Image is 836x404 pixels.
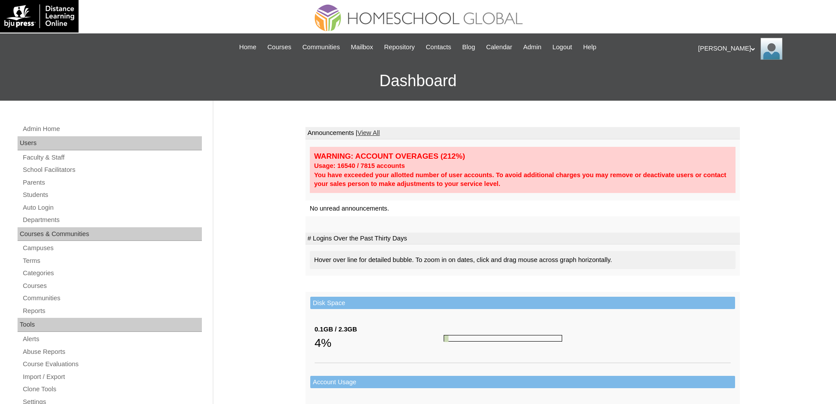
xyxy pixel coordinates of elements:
[579,42,601,52] a: Help
[302,42,340,52] span: Communities
[314,162,405,169] strong: Usage: 16540 / 7815 accounts
[22,215,202,226] a: Departments
[22,280,202,291] a: Courses
[18,227,202,241] div: Courses & Communities
[235,42,261,52] a: Home
[310,376,735,389] td: Account Usage
[22,334,202,345] a: Alerts
[523,42,542,52] span: Admin
[4,61,832,101] h3: Dashboard
[22,189,202,200] a: Students
[263,42,296,52] a: Courses
[22,255,202,266] a: Terms
[482,42,517,52] a: Calendar
[426,42,451,52] span: Contacts
[22,371,202,382] a: Import / Export
[314,151,731,161] div: WARNING: ACCOUNT OVERAGES (212%)
[22,177,202,188] a: Parents
[698,38,827,60] div: [PERSON_NAME]
[305,233,740,245] td: # Logins Over the Past Thirty Days
[305,127,740,139] td: Announcements |
[421,42,456,52] a: Contacts
[357,129,380,136] a: View All
[22,306,202,317] a: Reports
[298,42,344,52] a: Communities
[22,152,202,163] a: Faculty & Staff
[314,171,731,189] div: You have exceeded your allotted number of user accounts. To avoid additional charges you may remo...
[22,243,202,254] a: Campuses
[458,42,479,52] a: Blog
[519,42,546,52] a: Admin
[384,42,415,52] span: Repository
[351,42,373,52] span: Mailbox
[380,42,419,52] a: Repository
[761,38,782,60] img: Ariane Ebuen
[18,136,202,150] div: Users
[310,251,736,269] div: Hover over line for detailed bubble. To zoom in on dates, click and drag mouse across graph horiz...
[315,334,444,352] div: 4%
[305,200,740,217] td: No unread announcements.
[22,202,202,213] a: Auto Login
[347,42,378,52] a: Mailbox
[267,42,291,52] span: Courses
[310,297,735,309] td: Disk Space
[486,42,512,52] span: Calendar
[18,318,202,332] div: Tools
[22,359,202,370] a: Course Evaluations
[22,346,202,357] a: Abuse Reports
[462,42,475,52] span: Blog
[22,268,202,279] a: Categories
[553,42,572,52] span: Logout
[22,124,202,135] a: Admin Home
[22,164,202,175] a: School Facilitators
[583,42,596,52] span: Help
[22,293,202,304] a: Communities
[4,4,74,28] img: logo-white.png
[315,325,444,334] div: 0.1GB / 2.3GB
[548,42,577,52] a: Logout
[22,384,202,395] a: Clone Tools
[239,42,256,52] span: Home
